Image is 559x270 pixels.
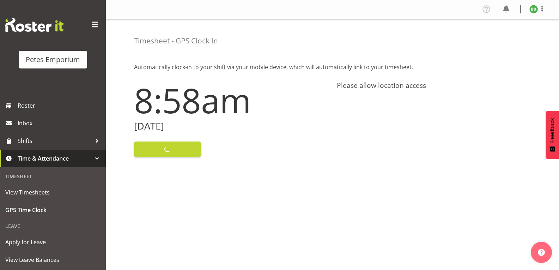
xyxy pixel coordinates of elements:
span: Inbox [18,118,102,128]
div: Timesheet [2,169,104,184]
h4: Timesheet - GPS Clock In [134,37,218,45]
span: Feedback [549,118,555,143]
a: Apply for Leave [2,233,104,251]
span: Shifts [18,136,92,146]
div: Petes Emporium [26,54,80,65]
a: GPS Time Clock [2,201,104,219]
a: View Leave Balances [2,251,104,269]
img: beena-bist9974.jpg [529,5,538,13]
span: Roster [18,100,102,111]
span: GPS Time Clock [5,205,101,215]
img: help-xxl-2.png [538,249,545,256]
p: Automatically clock-in to your shift via your mobile device, which will automatically link to you... [134,63,531,71]
span: Apply for Leave [5,237,101,247]
button: Feedback - Show survey [546,111,559,159]
span: Time & Attendance [18,153,92,164]
img: Rosterit website logo [5,18,63,32]
a: View Timesheets [2,184,104,201]
span: View Timesheets [5,187,101,198]
h4: Please allow location access [337,81,531,90]
div: Leave [2,219,104,233]
h2: [DATE] [134,121,328,132]
span: View Leave Balances [5,254,101,265]
h1: 8:58am [134,81,328,119]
